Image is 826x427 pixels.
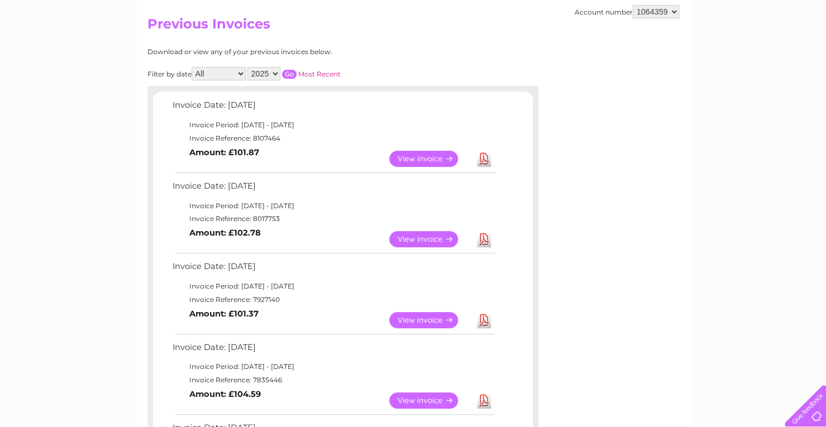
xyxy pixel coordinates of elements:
[170,360,496,373] td: Invoice Period: [DATE] - [DATE]
[170,199,496,213] td: Invoice Period: [DATE] - [DATE]
[147,48,441,56] div: Download or view any of your previous invoices below.
[615,6,693,20] a: 0333 014 3131
[170,179,496,199] td: Invoice Date: [DATE]
[575,5,679,18] div: Account number
[150,6,677,54] div: Clear Business is a trading name of Verastar Limited (registered in [GEOGRAPHIC_DATA] No. 3667643...
[189,228,261,238] b: Amount: £102.78
[170,118,496,132] td: Invoice Period: [DATE] - [DATE]
[170,373,496,387] td: Invoice Reference: 7835446
[389,231,471,247] a: View
[298,70,341,78] a: Most Recent
[477,151,491,167] a: Download
[170,340,496,361] td: Invoice Date: [DATE]
[170,259,496,280] td: Invoice Date: [DATE]
[147,16,679,37] h2: Previous Invoices
[170,280,496,293] td: Invoice Period: [DATE] - [DATE]
[29,29,86,63] img: logo.png
[170,132,496,145] td: Invoice Reference: 8107464
[657,47,682,56] a: Energy
[629,47,651,56] a: Water
[389,312,471,328] a: View
[189,147,259,157] b: Amount: £101.87
[477,312,491,328] a: Download
[477,231,491,247] a: Download
[389,151,471,167] a: View
[189,309,259,319] b: Amount: £101.37
[170,212,496,226] td: Invoice Reference: 8017753
[189,389,261,399] b: Amount: £104.59
[789,47,815,56] a: Log out
[477,392,491,409] a: Download
[170,98,496,118] td: Invoice Date: [DATE]
[752,47,779,56] a: Contact
[389,392,471,409] a: View
[729,47,745,56] a: Blog
[147,67,441,80] div: Filter by date
[170,293,496,306] td: Invoice Reference: 7927140
[689,47,722,56] a: Telecoms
